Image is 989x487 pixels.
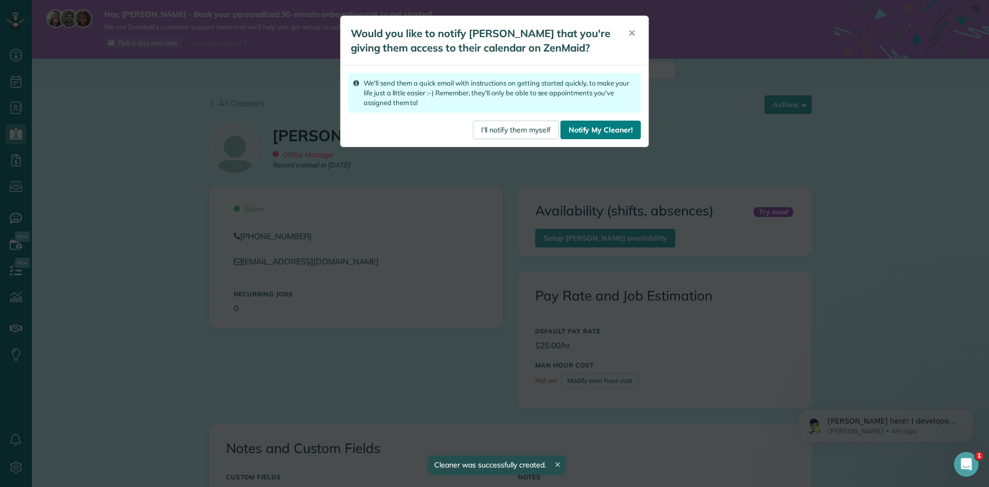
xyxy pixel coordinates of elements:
[428,456,566,475] div: Cleaner was successfully created.
[954,452,979,477] iframe: Intercom live chat
[45,29,178,40] p: [PERSON_NAME] here! I developed the software you're currently trialing (though I have help now!) ...
[975,452,983,460] span: 1
[473,121,559,139] a: I'll notify them myself
[23,31,40,47] img: Profile image for Alexandre
[348,73,641,113] div: We'll send them a quick email with instructions on getting started quickly, to make your life jus...
[45,40,178,49] p: Message from Alexandre, sent 4m ago
[560,121,641,139] a: Notify My Cleaner!
[628,27,636,39] span: ✕
[351,26,613,55] h5: Would you like to notify [PERSON_NAME] that you're giving them access to their calendar on ZenMaid?
[15,22,191,56] div: message notification from Alexandre, 4m ago. Alex here! I developed the software you're currently...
